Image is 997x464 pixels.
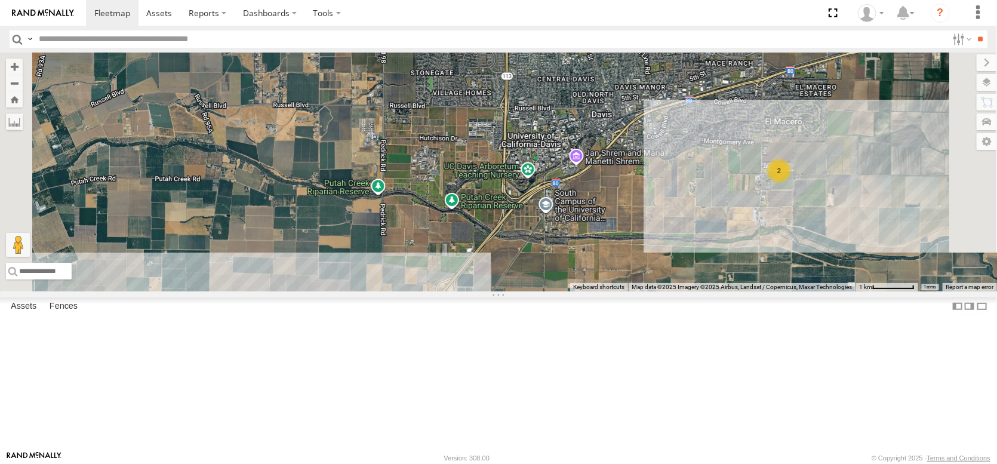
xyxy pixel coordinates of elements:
[976,297,988,315] label: Hide Summary Table
[859,284,872,290] span: 1 km
[632,284,852,290] span: Map data ©2025 Imagery ©2025 Airbus, Landsat / Copernicus, Maxar Technologies
[444,454,490,462] div: Version: 308.00
[854,4,888,22] div: Dennis Braga
[977,133,997,150] label: Map Settings
[44,298,84,315] label: Fences
[6,75,23,91] button: Zoom out
[6,59,23,75] button: Zoom in
[6,113,23,130] label: Measure
[872,454,990,462] div: © Copyright 2025 -
[6,91,23,107] button: Zoom Home
[927,454,990,462] a: Terms and Conditions
[25,30,35,48] label: Search Query
[946,284,993,290] a: Report a map error
[952,297,964,315] label: Dock Summary Table to the Left
[12,9,74,17] img: rand-logo.svg
[573,283,624,291] button: Keyboard shortcuts
[6,233,30,257] button: Drag Pegman onto the map to open Street View
[931,4,950,23] i: ?
[856,283,918,291] button: Map Scale: 1 km per 67 pixels
[924,285,937,290] a: Terms (opens in new tab)
[964,297,976,315] label: Dock Summary Table to the Right
[948,30,974,48] label: Search Filter Options
[7,452,61,464] a: Visit our Website
[5,298,42,315] label: Assets
[767,159,791,183] div: 2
